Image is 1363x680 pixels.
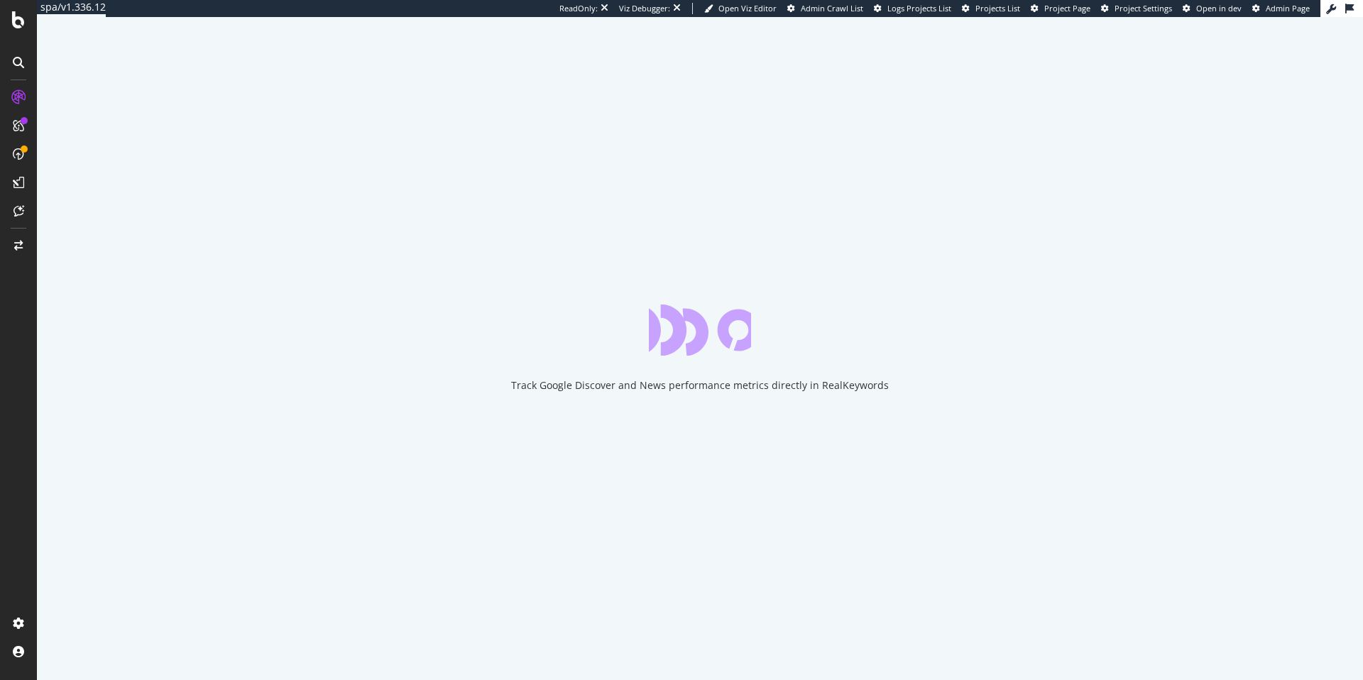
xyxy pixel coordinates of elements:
span: Admin Page [1266,3,1310,13]
a: Project Page [1031,3,1090,14]
a: Open in dev [1183,3,1242,14]
div: ReadOnly: [559,3,598,14]
span: Open in dev [1196,3,1242,13]
span: Projects List [975,3,1020,13]
span: Open Viz Editor [718,3,777,13]
div: Viz Debugger: [619,3,670,14]
span: Project Page [1044,3,1090,13]
a: Admin Page [1252,3,1310,14]
a: Open Viz Editor [704,3,777,14]
div: Track Google Discover and News performance metrics directly in RealKeywords [511,378,889,393]
div: animation [649,305,751,356]
a: Projects List [962,3,1020,14]
a: Admin Crawl List [787,3,863,14]
span: Logs Projects List [887,3,951,13]
span: Admin Crawl List [801,3,863,13]
span: Project Settings [1115,3,1172,13]
a: Project Settings [1101,3,1172,14]
a: Logs Projects List [874,3,951,14]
